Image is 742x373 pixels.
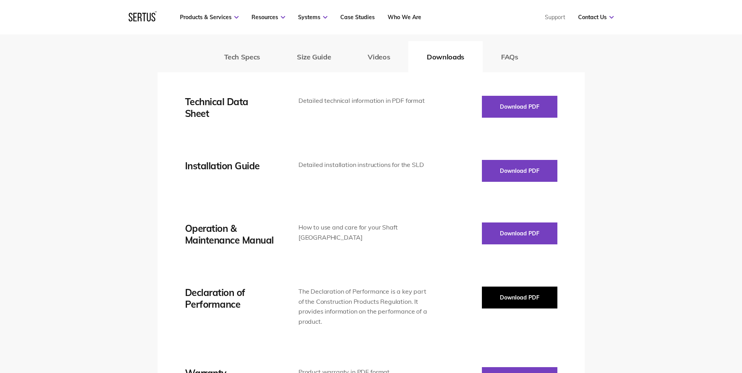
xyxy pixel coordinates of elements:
button: Tech Specs [206,41,278,72]
a: Who We Are [388,14,421,21]
a: Products & Services [180,14,239,21]
div: Detailed technical information in PDF format [298,96,428,106]
div: The Declaration of Performance is a key part of the Construction Products Regulation. It provides... [298,287,428,326]
button: Download PDF [482,160,557,182]
div: Technical Data Sheet [185,96,275,119]
a: Case Studies [340,14,375,21]
button: Download PDF [482,287,557,308]
div: How to use and care for your Shaft [GEOGRAPHIC_DATA] [298,222,428,242]
div: Detailed installation instructions for the SLD [298,160,428,170]
div: Declaration of Performance [185,287,275,310]
a: Resources [252,14,285,21]
div: Operation & Maintenance Manual [185,222,275,246]
button: Download PDF [482,222,557,244]
a: Contact Us [578,14,614,21]
button: Videos [349,41,408,72]
a: Support [545,14,565,21]
iframe: Chat Widget [601,282,742,373]
a: Systems [298,14,327,21]
button: Size Guide [278,41,349,72]
button: FAQs [483,41,537,72]
button: Download PDF [482,96,557,118]
div: Installation Guide [185,160,275,172]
